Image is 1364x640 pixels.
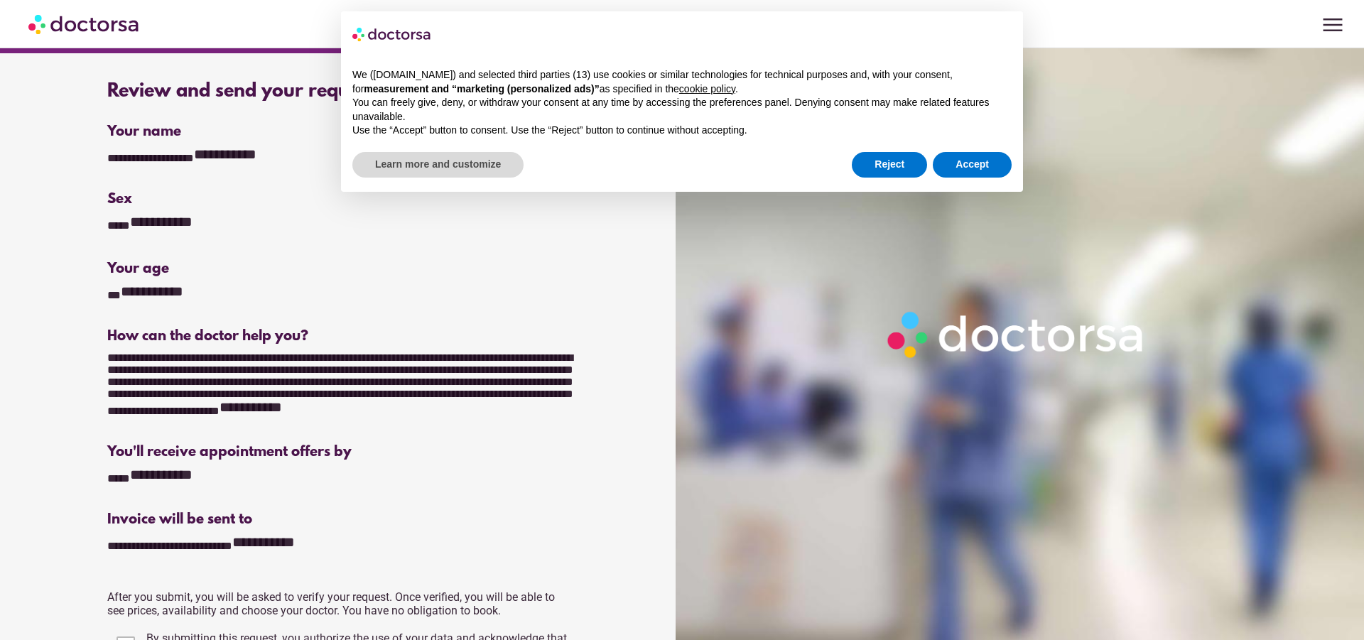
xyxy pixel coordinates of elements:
[933,152,1012,178] button: Accept
[1319,11,1346,38] span: menu
[352,68,1012,96] p: We ([DOMAIN_NAME]) and selected third parties (13) use cookies or similar technologies for techni...
[107,124,573,140] div: Your name
[107,81,573,102] div: Review and send your request
[107,328,573,345] div: How can the doctor help you?
[352,152,524,178] button: Learn more and customize
[107,191,573,207] div: Sex
[880,304,1153,365] img: Logo-Doctorsa-trans-White-partial-flat.png
[364,83,599,94] strong: measurement and “marketing (personalized ads)”
[107,590,573,617] p: After you submit, you will be asked to verify your request. Once verified, you will be able to se...
[107,261,338,277] div: Your age
[679,83,735,94] a: cookie policy
[107,511,573,528] div: Invoice will be sent to
[107,444,573,460] div: You'll receive appointment offers by
[352,124,1012,138] p: Use the “Accept” button to consent. Use the “Reject” button to continue without accepting.
[352,96,1012,124] p: You can freely give, deny, or withdraw your consent at any time by accessing the preferences pane...
[852,152,927,178] button: Reject
[352,23,432,45] img: logo
[28,8,141,40] img: Doctorsa.com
